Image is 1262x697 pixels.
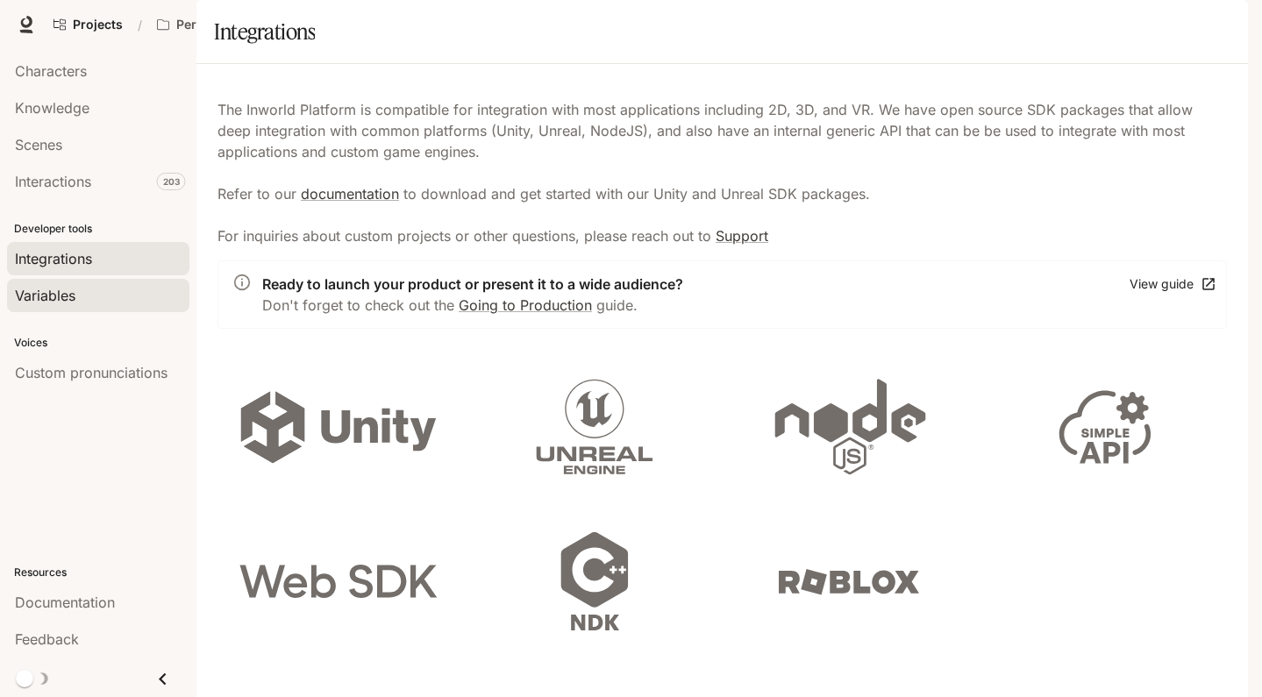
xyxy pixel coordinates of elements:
[1130,274,1194,295] div: View guide
[262,274,683,295] p: Ready to launch your product or present it to a wide audience?
[262,295,683,316] p: Don't forget to check out the guide.
[149,7,302,42] button: Open workspace menu
[217,99,1227,246] p: The Inworld Platform is compatible for integration with most applications including 2D, 3D, and V...
[716,227,768,245] a: Support
[214,14,315,49] h1: Integrations
[176,18,275,32] p: Persona playground
[46,7,131,42] a: Go to projects
[1125,270,1219,299] a: View guide
[301,185,399,203] a: documentation
[459,296,592,314] a: Going to Production
[73,18,123,32] span: Projects
[131,16,149,34] div: /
